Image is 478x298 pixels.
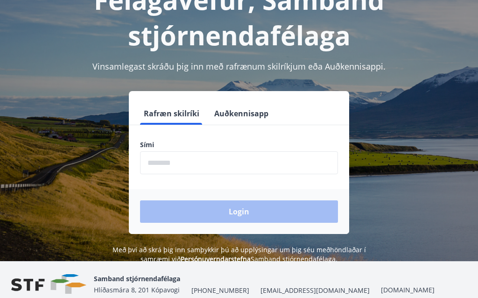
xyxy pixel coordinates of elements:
span: Samband stjórnendafélaga [94,274,180,283]
img: vjCaq2fThgY3EUYqSgpjEiBg6WP39ov69hlhuPVN.png [11,274,86,294]
span: [PHONE_NUMBER] [191,286,249,295]
label: Sími [140,140,338,149]
span: Hlíðasmára 8, 201 Kópavogi [94,285,180,294]
span: [EMAIL_ADDRESS][DOMAIN_NAME] [260,286,370,295]
span: Vinsamlegast skráðu þig inn með rafrænum skilríkjum eða Auðkennisappi. [92,61,386,72]
a: [DOMAIN_NAME] [381,285,435,294]
button: Rafræn skilríki [140,102,203,125]
button: Auðkennisapp [211,102,272,125]
a: Persónuverndarstefna [181,255,251,263]
span: Með því að skrá þig inn samþykkir þú að upplýsingar um þig séu meðhöndlaðar í samræmi við Samband... [112,245,366,263]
